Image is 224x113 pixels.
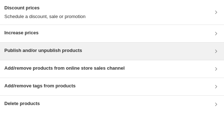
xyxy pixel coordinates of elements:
[4,13,86,20] p: Schedule a discount, sale or promotion
[4,82,76,90] h3: Add/remove tags from products
[4,29,39,36] h3: Increase prices
[4,65,125,72] h3: Add/remove products from online store sales channel
[4,4,86,12] h3: Discount prices
[4,100,40,107] h3: Delete products
[4,47,82,54] h3: Publish and/or unpublish products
